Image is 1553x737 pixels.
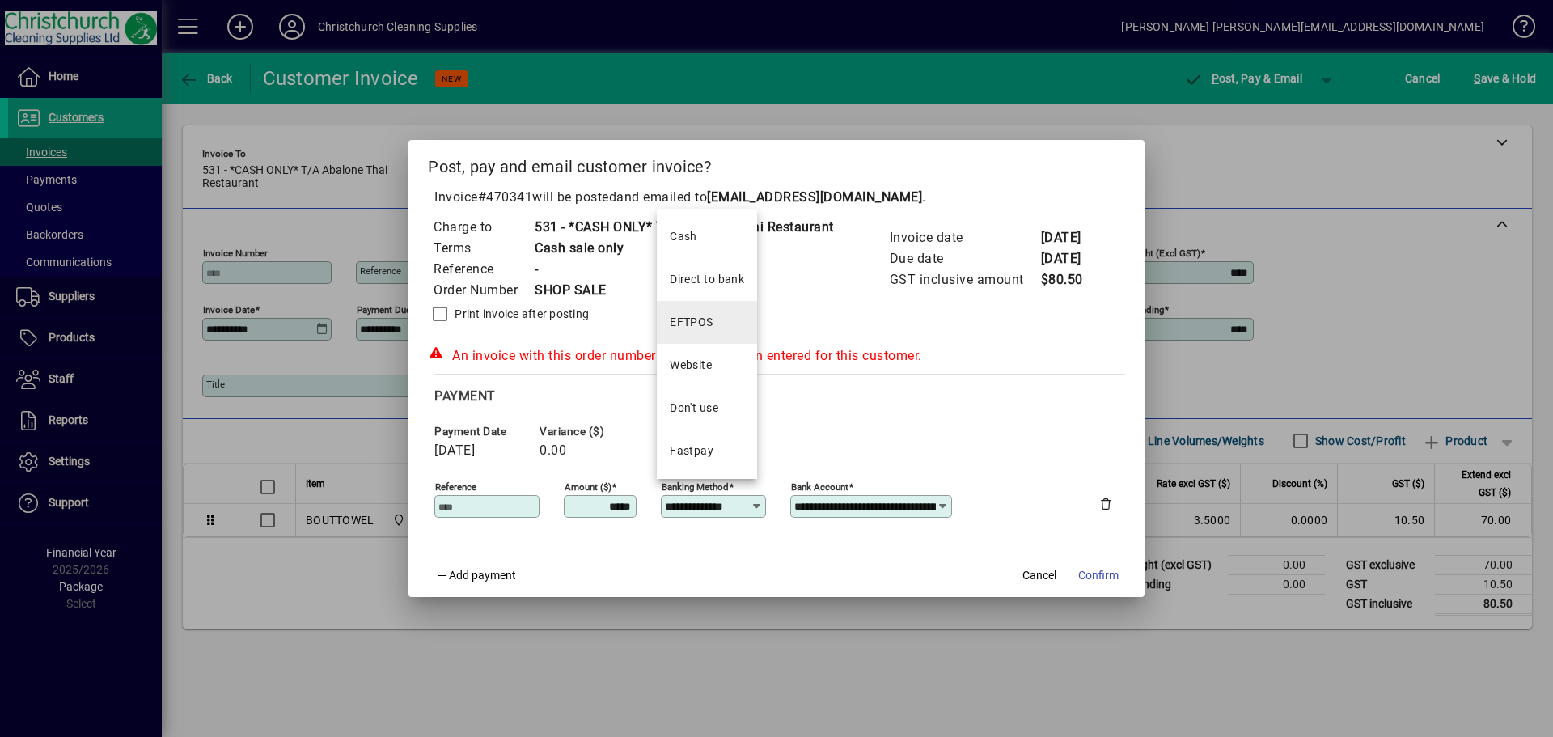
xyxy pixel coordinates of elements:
mat-option: Don't use [657,387,757,430]
span: Variance ($) [540,426,637,438]
label: Print invoice after posting [451,306,589,322]
button: Confirm [1072,561,1125,591]
div: Don't use [670,400,718,417]
td: [DATE] [1040,227,1105,248]
td: [DATE] [1040,248,1105,269]
td: Invoice date [889,227,1040,248]
mat-label: Amount ($) [565,481,611,492]
td: Order Number [433,280,534,301]
span: [DATE] [434,443,475,458]
h2: Post, pay and email customer invoice? [408,140,1145,187]
td: SHOP SALE [534,280,834,301]
button: Cancel [1013,561,1065,591]
span: Cancel [1022,567,1056,584]
mat-option: EFTPOS [657,301,757,344]
div: An invoice with this order number has already been entered for this customer. [428,346,1125,366]
p: Invoice will be posted . [428,188,1125,207]
mat-option: Fastpay [657,430,757,472]
mat-label: Reference [435,481,476,492]
span: #470341 [478,189,533,205]
mat-option: Cash [657,215,757,258]
span: Payment date [434,426,531,438]
span: Add payment [449,569,516,582]
td: Due date [889,248,1040,269]
span: and emailed to [616,189,922,205]
td: Terms [433,238,534,259]
mat-option: Direct to bank [657,258,757,301]
td: - [534,259,834,280]
div: Direct to bank [670,271,744,288]
td: Cash sale only [534,238,834,259]
b: [EMAIL_ADDRESS][DOMAIN_NAME] [707,189,922,205]
span: Confirm [1078,567,1119,584]
td: $80.50 [1040,269,1105,290]
mat-label: Banking method [662,481,729,492]
div: Cash [670,228,697,245]
span: Payment [434,388,496,404]
mat-option: Website [657,344,757,387]
mat-label: Bank Account [791,481,848,492]
div: EFTPOS [670,314,713,331]
span: 0.00 [540,443,566,458]
div: Fastpay [670,443,713,460]
td: 531 - *CASH ONLY* T/A Abalone Thai Restaurant [534,217,834,238]
div: Website [670,357,712,374]
td: Charge to [433,217,534,238]
td: GST inclusive amount [889,269,1040,290]
button: Add payment [428,561,523,591]
td: Reference [433,259,534,280]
